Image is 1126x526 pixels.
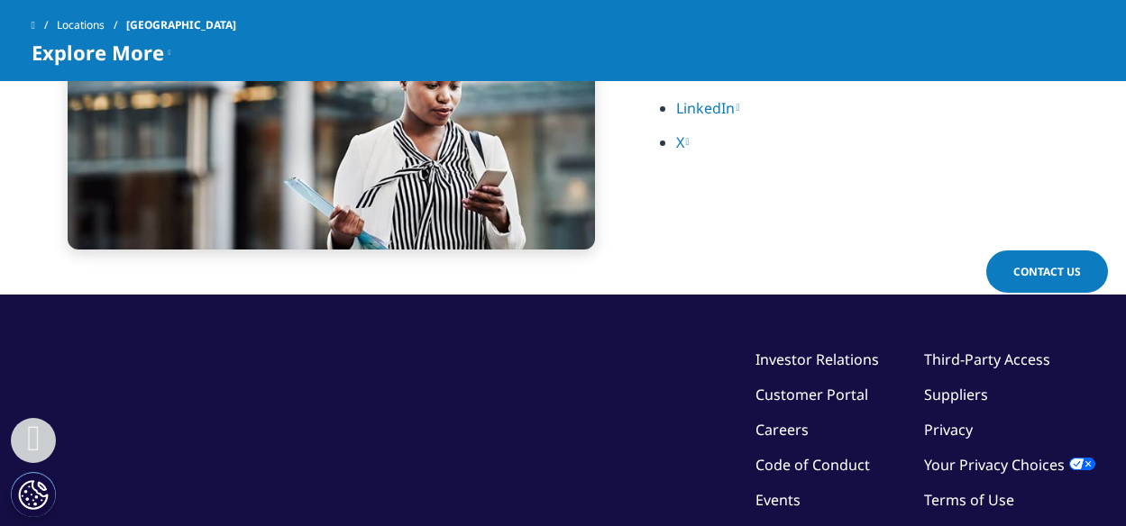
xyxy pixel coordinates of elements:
a: LinkedIn [676,98,740,118]
a: Terms of Use [924,490,1014,510]
a: Customer Portal [755,385,868,404]
a: Events [755,490,801,510]
span: [GEOGRAPHIC_DATA] [126,9,236,41]
a: X [676,132,690,152]
a: Careers [755,420,809,440]
a: Your Privacy Choices [924,455,1095,475]
a: Investor Relations [755,349,879,369]
a: Suppliers [924,385,988,404]
span: Explore More [32,41,164,63]
span: Contact Us [1013,264,1081,279]
a: Locations [57,9,126,41]
a: Third-Party Access [924,349,1050,369]
a: Privacy [924,420,973,440]
button: Cookies Settings [11,472,56,517]
a: Code of Conduct [755,455,870,475]
a: Contact Us [986,250,1108,293]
